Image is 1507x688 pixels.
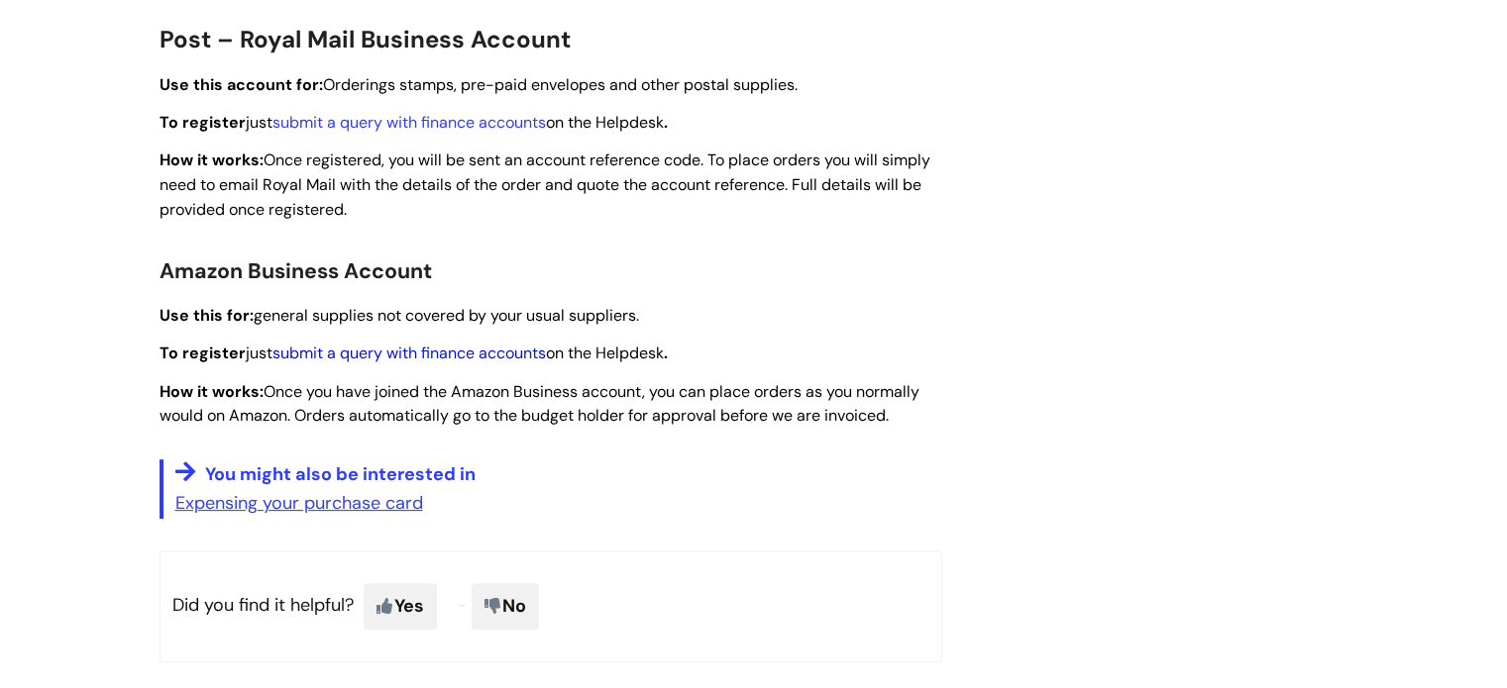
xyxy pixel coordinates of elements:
[160,381,919,427] span: Once you have joined the Amazon Business account, you can place orders as you normally would on A...
[160,149,264,170] strong: How it works:
[175,491,423,515] a: Expensing your purchase card
[160,257,432,285] span: Amazon Business Account
[246,112,664,133] span: just on the Helpdesk
[160,305,639,326] span: general supplies not covered by your usual suppliers.
[160,550,942,661] p: Did you find it helpful?
[364,583,437,629] span: Yes
[160,24,571,54] span: Post – Royal Mail Business Account
[205,462,476,486] span: You might also be interested in
[472,583,539,629] span: No
[160,381,264,402] span: How it works:
[272,112,546,133] a: submit a query with finance accounts
[160,74,798,95] span: Orderings stamps, pre-paid envelopes and other postal supplies.
[272,343,546,363] a: submit a query with finance accounts
[664,343,668,363] strong: .
[664,112,668,133] strong: .
[160,74,323,95] strong: Use this account for:
[160,112,246,133] strong: To register
[160,149,930,220] span: Once registered, you will be sent an account reference code. To place orders you will simply need...
[160,343,246,363] strong: To register
[160,305,254,326] strong: Use this for:
[246,343,664,363] span: just on the Helpdesk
